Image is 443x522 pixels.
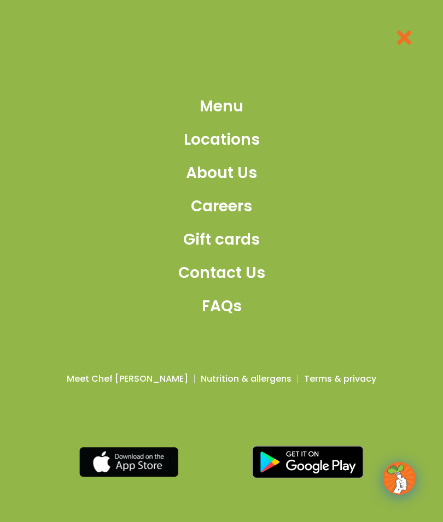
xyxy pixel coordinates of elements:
span: About Us [186,162,257,185]
a: Meet Chef [PERSON_NAME] [67,372,188,385]
span: Careers [191,195,252,218]
a: About Us [178,162,265,185]
a: Menu [178,95,265,118]
a: Gift cards [178,228,265,251]
span: Locations [184,128,260,151]
a: Nutrition & allergens [201,372,292,385]
a: FAQs [178,295,265,318]
img: appstore [79,446,179,478]
a: Contact Us [178,262,265,284]
a: Locations [178,128,265,151]
a: Careers [178,195,265,218]
span: Gift cards [183,228,260,251]
img: google_play [252,446,364,478]
span: Menu [200,95,243,118]
a: Terms & privacy [304,372,376,385]
img: wpChatIcon [384,463,415,494]
span: FAQs [202,295,242,318]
